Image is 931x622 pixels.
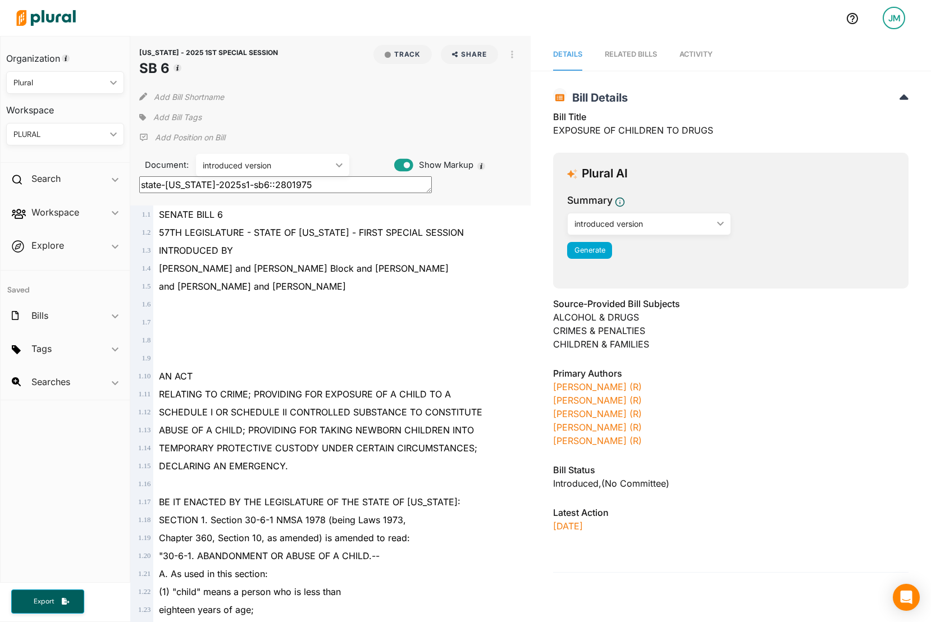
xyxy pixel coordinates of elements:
div: Tooltip anchor [476,161,486,171]
a: Activity [679,39,713,71]
span: 1 . 5 [142,282,150,290]
a: JM [874,2,914,34]
a: Details [553,39,582,71]
span: SENATE BILL 6 [159,209,223,220]
span: Bill Details [567,91,628,104]
h2: Workspace [31,206,79,218]
span: 1 . 14 [138,444,150,452]
h2: Explore [31,239,64,251]
h2: Search [31,172,61,185]
div: Plural [13,77,106,89]
h3: Primary Authors [553,367,909,380]
h3: Bill Status [553,463,909,477]
span: 1 . 23 [138,606,150,614]
span: RELATING TO CRIME; PROVIDING FOR EXPOSURE OF A CHILD TO A [159,388,451,400]
span: Document: [139,159,182,171]
div: Tooltip anchor [61,53,71,63]
span: TEMPORARY PROTECTIVE CUSTODY UNDER CERTAIN CIRCUMSTANCES; [159,442,477,454]
div: EXPOSURE OF CHILDREN TO DRUGS [553,110,909,144]
span: 1 . 10 [138,372,150,380]
h3: Plural AI [582,167,628,181]
span: 1 . 12 [138,408,150,416]
h3: Source-Provided Bill Subjects [553,297,909,310]
h2: Searches [31,376,70,388]
div: Tooltip anchor [172,63,182,73]
span: 1 . 7 [142,318,150,326]
div: PLURAL [13,129,106,140]
span: 1 . 13 [138,426,150,434]
button: Share [441,45,499,64]
button: Export [11,589,84,614]
span: 57TH LEGISLATURE - STATE OF [US_STATE] - FIRST SPECIAL SESSION [159,227,464,238]
a: [PERSON_NAME] (R) [553,408,642,419]
p: Add Position on Bill [155,132,225,143]
button: Track [373,45,432,64]
span: Generate [574,246,605,254]
a: RELATED BILLS [605,39,657,71]
a: [PERSON_NAME] (R) [553,422,642,433]
div: JM [883,7,905,29]
span: 1 . 19 [138,534,150,542]
div: RELATED BILLS [605,49,657,60]
span: 1 . 17 [138,498,150,506]
textarea: state-[US_STATE]-2025s1-sb6::2801975 [139,176,432,193]
span: SCHEDULE I OR SCHEDULE II CONTROLLED SUBSTANCE TO CONSTITUTE [159,406,482,418]
a: [PERSON_NAME] (R) [553,381,642,392]
span: and [PERSON_NAME] and [PERSON_NAME] [159,281,346,292]
div: introduced version [574,218,712,230]
h3: Summary [567,193,613,208]
span: "30-6-1. ABANDONMENT OR ABUSE OF A CHILD.-- [159,550,380,561]
span: 1 . 8 [142,336,150,344]
h4: Saved [1,271,130,298]
button: Generate [567,242,612,259]
div: Open Intercom Messenger [893,584,920,611]
span: INTRODUCED BY [159,245,233,256]
span: 1 . 18 [138,516,150,524]
a: [PERSON_NAME] (R) [553,435,642,446]
span: 1 . 21 [138,570,150,578]
span: 1 . 22 [138,588,150,596]
h3: Workspace [6,94,124,118]
span: BE IT ENACTED BY THE LEGISLATURE OF THE STATE OF [US_STATE]: [159,496,460,507]
span: AN ACT [159,371,193,382]
span: 1 . 1 [142,211,150,218]
span: DECLARING AN EMERGENCY. [159,460,288,472]
div: CRIMES & PENALTIES [553,324,909,337]
h3: Bill Title [553,110,909,124]
div: ALCOHOL & DRUGS [553,310,909,324]
span: Add Bill Tags [153,112,202,123]
button: Add Bill Shortname [154,88,224,106]
span: 1 . 16 [138,480,150,488]
span: 1 . 15 [138,462,150,470]
h2: Tags [31,342,52,355]
span: Details [553,50,582,58]
h2: Bills [31,309,48,322]
span: Activity [679,50,713,58]
span: [PERSON_NAME] and [PERSON_NAME] Block and [PERSON_NAME] [159,263,449,274]
span: 1 . 3 [142,246,150,254]
span: Export [26,597,62,606]
a: [PERSON_NAME] (R) [553,395,642,406]
span: 1 . 20 [138,552,150,560]
div: Add tags [139,109,201,126]
span: 1 . 2 [142,228,150,236]
span: eighteen years of age; [159,604,254,615]
span: 1 . 9 [142,354,150,362]
div: Introduced , (no committee) [553,477,909,490]
span: ABUSE OF A CHILD; PROVIDING FOR TAKING NEWBORN CHILDREN INTO [159,424,474,436]
div: Add Position Statement [139,129,225,146]
p: [DATE] [553,519,909,533]
span: 1 . 4 [142,264,150,272]
span: SECTION 1. Section 30-6-1 NMSA 1978 (being Laws 1973, [159,514,406,525]
span: 1 . 11 [139,390,151,398]
h3: Latest Action [553,506,909,519]
span: (1) "child" means a person who is less than [159,586,341,597]
span: Chapter 360, Section 10, as amended) is amended to read: [159,532,410,543]
span: 1 . 6 [142,300,150,308]
h3: Organization [6,42,124,67]
button: Share [436,45,503,64]
div: introduced version [203,159,331,171]
span: [US_STATE] - 2025 1ST SPECIAL SESSION [139,48,278,57]
span: A. As used in this section: [159,568,268,579]
h1: SB 6 [139,58,278,79]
